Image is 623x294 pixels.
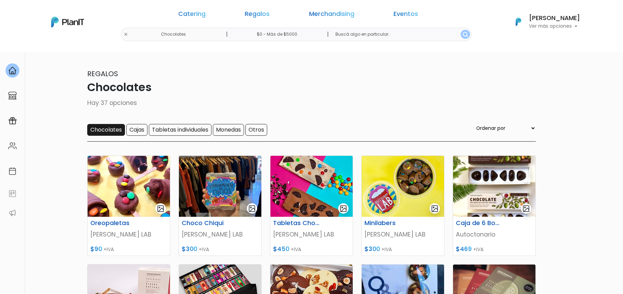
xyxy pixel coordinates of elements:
span: $469 [456,245,472,253]
img: campaigns-02234683943229c281be62815700db0a1741e53638e28bf9629b52c665b00959.svg [8,117,17,125]
p: [PERSON_NAME] LAB [182,230,259,239]
button: PlanIt Logo [PERSON_NAME] Ver más opciones [507,13,580,31]
span: $90 [90,245,102,253]
img: partners-52edf745621dab592f3b2c58e3bca9d71375a7ef29c3b500c9f145b62cc070d4.svg [8,209,17,217]
h6: Oreopaletas [86,220,143,227]
input: Cajas [126,124,147,136]
p: [PERSON_NAME] LAB [364,230,441,239]
a: gallery-light Oreopaletas [PERSON_NAME] LAB $90 +IVA [87,155,170,256]
input: Tabletas individuales [149,124,211,136]
img: marketplace-4ceaa7011d94191e9ded77b95e3339b90024bf715f7c57f8cf31f2d8c509eaba.svg [8,91,17,100]
span: +IVA [291,246,301,253]
img: search_button-432b6d5273f82d61273b3651a40e1bd1b912527efae98b1b7a1b2c0702e16a8d.svg [463,32,468,37]
p: Hay 37 opciones [87,98,536,107]
span: +IVA [473,246,484,253]
p: Chocolates [87,79,536,96]
span: $300 [182,245,197,253]
span: +IVA [381,246,392,253]
input: Chocolates [87,124,125,136]
p: | [327,30,329,38]
input: Monedas [213,124,244,136]
span: +IVA [103,246,114,253]
p: Ver más opciones [529,24,580,29]
input: Buscá algo en particular.. [330,28,471,41]
span: $450 [273,245,289,253]
img: home-e721727adea9d79c4d83392d1f703f7f8bce08238fde08b1acbfd93340b81755.svg [8,66,17,75]
p: | [226,30,228,38]
h6: Choco Chiqui [178,220,234,227]
a: gallery-light Caja de 6 Bombones Autoctonario $469 +IVA [453,155,536,256]
input: Otros [245,124,267,136]
img: calendar-87d922413cdce8b2cf7b7f5f62616a5cf9e4887200fb71536465627b3292af00.svg [8,167,17,175]
h6: [PERSON_NAME] [529,15,580,21]
h6: Caja de 6 Bombones [452,220,508,227]
img: thumb_WhatsApp_Image_2023-04-27_at_15.28.58.jpeg [453,156,535,217]
img: PlanIt Logo [51,17,84,27]
a: gallery-light Choco Chiqui [PERSON_NAME] LAB $300 +IVA [179,155,262,256]
img: thumb_Bombones.jpg [362,156,444,217]
img: PlanIt Logo [511,14,526,29]
h6: Tabletas Chocolate [269,220,326,227]
p: Autoctonario [456,230,533,239]
img: close-6986928ebcb1d6c9903e3b54e860dbc4d054630f23adef3a32610726dff6a82b.svg [124,32,128,37]
img: gallery-light [340,205,347,213]
img: thumb_d9431d_09d84f65f36d4c32b59a9acc13557662_mv2.png [179,156,261,217]
img: thumb_barras.jpg [270,156,353,217]
a: Merchandising [309,11,354,19]
a: Regalos [245,11,270,19]
div: ¿Necesitás ayuda? [36,7,100,20]
p: [PERSON_NAME] LAB [90,230,167,239]
img: gallery-light [522,205,530,213]
span: +IVA [199,246,209,253]
a: Eventos [394,11,418,19]
img: gallery-light [431,205,439,213]
h6: Minilabers [360,220,417,227]
img: gallery-light [157,205,165,213]
img: gallery-light [248,205,256,213]
span: $300 [364,245,380,253]
p: [PERSON_NAME] LAB [273,230,350,239]
img: feedback-78b5a0c8f98aac82b08bfc38622c3050aee476f2c9584af64705fc4e61158814.svg [8,189,17,198]
img: people-662611757002400ad9ed0e3c099ab2801c6687ba6c219adb57efc949bc21e19d.svg [8,142,17,150]
a: gallery-light Tabletas Chocolate [PERSON_NAME] LAB $450 +IVA [270,155,353,256]
img: thumb_paletas.jpg [88,156,170,217]
a: Catering [178,11,206,19]
a: gallery-light Minilabers [PERSON_NAME] LAB $300 +IVA [361,155,444,256]
p: Regalos [87,69,536,79]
